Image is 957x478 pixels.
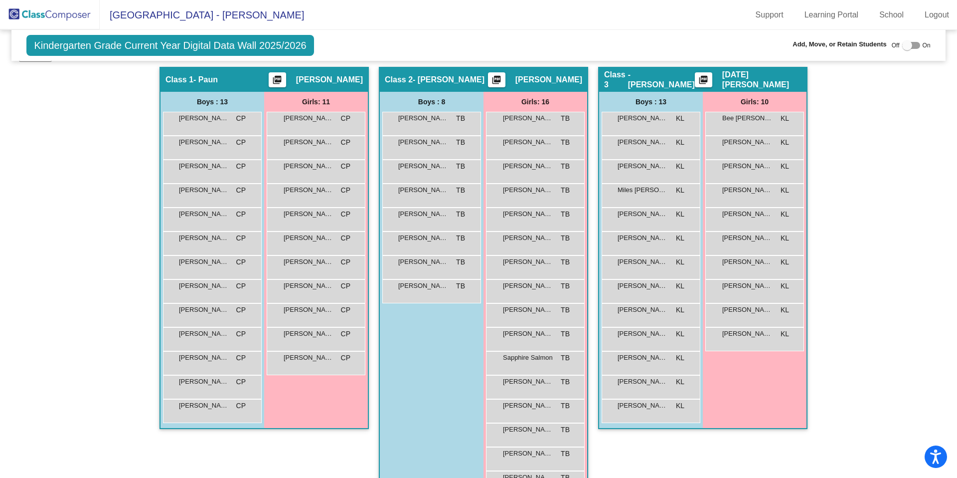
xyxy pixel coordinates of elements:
[100,7,304,23] span: [GEOGRAPHIC_DATA] - [PERSON_NAME]
[618,281,667,291] span: [PERSON_NAME]
[179,353,229,363] span: [PERSON_NAME]
[618,377,667,387] span: [PERSON_NAME]
[179,161,229,171] span: [PERSON_NAME]
[561,209,570,220] span: TB
[179,401,229,411] span: [PERSON_NAME]
[284,257,333,267] span: [PERSON_NAME]
[561,113,570,124] span: TB
[618,137,667,147] span: [PERSON_NAME]
[483,92,587,112] div: Girls: 16
[503,257,553,267] span: [PERSON_NAME]
[236,185,246,196] span: CP
[26,35,314,56] span: Kindergarten Grade Current Year Digital Data Wall 2025/2026
[503,449,553,459] span: [PERSON_NAME]
[398,233,448,243] span: [PERSON_NAME] [PERSON_NAME]
[676,185,684,196] span: KL
[503,329,553,339] span: [PERSON_NAME]
[781,185,789,196] span: KL
[781,161,789,172] span: KL
[179,305,229,315] span: [PERSON_NAME]
[604,70,628,90] span: Class 3
[398,113,448,123] span: [PERSON_NAME]
[676,137,684,148] span: KL
[236,305,246,315] span: CP
[456,185,465,196] span: TB
[236,209,246,220] span: CP
[284,281,333,291] span: [PERSON_NAME]
[179,113,229,123] span: [PERSON_NAME]
[236,233,246,243] span: CP
[618,329,667,339] span: [PERSON_NAME]
[398,137,448,147] span: [PERSON_NAME] [PERSON_NAME]
[676,233,684,243] span: KL
[236,161,246,172] span: CP
[456,209,465,220] span: TB
[722,257,772,267] span: [PERSON_NAME]
[797,7,867,23] a: Learning Portal
[618,209,667,219] span: [PERSON_NAME]
[722,70,801,90] span: [DATE][PERSON_NAME]
[618,257,667,267] span: [PERSON_NAME]
[697,75,709,89] mat-icon: picture_as_pdf
[561,401,570,411] span: TB
[781,257,789,267] span: KL
[618,113,667,123] span: [PERSON_NAME]
[179,329,229,339] span: [PERSON_NAME]
[561,377,570,387] span: TB
[676,161,684,172] span: KL
[341,305,350,315] span: CP
[618,161,667,171] span: [PERSON_NAME]
[456,233,465,243] span: TB
[722,113,772,123] span: Bee [PERSON_NAME]
[503,233,553,243] span: [PERSON_NAME]
[503,161,553,171] span: [PERSON_NAME]
[179,209,229,219] span: [PERSON_NAME]
[456,137,465,148] span: TB
[236,401,246,411] span: CP
[676,209,684,220] span: KL
[264,92,368,112] div: Girls: 11
[398,185,448,195] span: [PERSON_NAME]
[284,137,333,147] span: [PERSON_NAME]
[618,353,667,363] span: [PERSON_NAME]
[236,113,246,124] span: CP
[236,329,246,339] span: CP
[781,233,789,243] span: KL
[341,185,350,196] span: CP
[722,233,772,243] span: [PERSON_NAME]
[871,7,912,23] a: School
[722,161,772,171] span: [PERSON_NAME]
[413,75,484,85] span: - [PERSON_NAME]
[793,39,887,49] span: Add, Move, or Retain Students
[628,70,695,90] span: - [PERSON_NAME]
[722,305,772,315] span: [PERSON_NAME]
[165,75,193,85] span: Class 1
[503,281,553,291] span: [PERSON_NAME]
[236,353,246,363] span: CP
[160,92,264,112] div: Boys : 13
[703,92,806,112] div: Girls: 10
[676,377,684,387] span: KL
[179,377,229,387] span: [PERSON_NAME]
[296,75,363,85] span: [PERSON_NAME]
[236,377,246,387] span: CP
[179,281,229,291] span: [PERSON_NAME]
[503,377,553,387] span: [PERSON_NAME]
[284,353,333,363] span: [PERSON_NAME]
[490,75,502,89] mat-icon: picture_as_pdf
[236,257,246,267] span: CP
[561,353,570,363] span: TB
[380,92,483,112] div: Boys : 8
[781,209,789,220] span: KL
[917,7,957,23] a: Logout
[599,92,703,112] div: Boys : 13
[561,257,570,267] span: TB
[179,233,229,243] span: [PERSON_NAME]
[561,137,570,148] span: TB
[503,305,553,315] span: [PERSON_NAME]
[398,257,448,267] span: [PERSON_NAME]
[398,161,448,171] span: [PERSON_NAME]
[561,449,570,459] span: TB
[236,137,246,148] span: CP
[561,281,570,291] span: TB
